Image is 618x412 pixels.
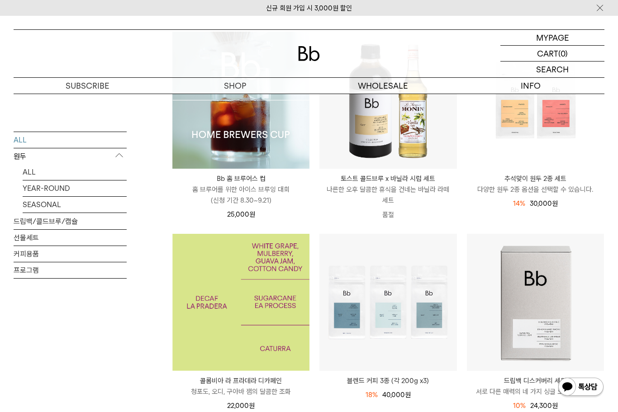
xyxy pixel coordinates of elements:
[319,173,456,184] p: 토스트 콜드브루 x 바닐라 시럽 세트
[500,30,604,46] a: MYPAGE
[172,173,309,206] a: Bb 홈 브루어스 컵 홈 브루어를 위한 아이스 브루잉 대회(신청 기간 8.30~9.21)
[249,402,255,410] span: 원
[172,375,309,397] a: 콜롬비아 라 프라데라 디카페인 청포도, 오디, 구아바 잼의 달콤한 조화
[14,246,127,261] a: 커피용품
[23,180,127,196] a: YEAR-ROUND
[227,210,255,218] span: 25,000
[14,78,162,94] a: SUBSCRIBE
[227,402,255,410] span: 22,000
[513,198,525,209] div: 14%
[172,184,309,206] p: 홈 브루어를 위한 아이스 브루잉 대회 (신청 기간 8.30~9.21)
[467,184,604,195] p: 다양한 원두 2종 옵션을 선택할 수 있습니다.
[309,78,457,94] p: WHOLESALE
[14,148,127,164] p: 원두
[172,375,309,386] p: 콜롬비아 라 프라데라 디카페인
[172,234,309,371] a: 콜롬비아 라 프라데라 디카페인
[467,375,604,397] a: 드립백 디스커버리 세트 서로 다른 매력의 네 가지 싱글 오리진 드립백
[319,184,456,206] p: 나른한 오후 달콤한 휴식을 건네는 바닐라 라떼 세트
[500,46,604,62] a: CART (0)
[536,62,569,77] p: SEARCH
[14,262,127,278] a: 프로그램
[530,199,558,208] span: 30,000
[298,46,320,61] img: 로고
[536,30,569,45] p: MYPAGE
[14,213,127,229] a: 드립백/콜드브루/캡슐
[405,391,411,399] span: 원
[319,206,456,224] p: 품절
[552,199,558,208] span: 원
[382,391,411,399] span: 40,000
[513,400,526,411] div: 10%
[172,32,309,169] img: Bb 홈 브루어스 컵
[249,210,255,218] span: 원
[467,234,604,371] img: 드립백 디스커버리 세트
[319,234,456,371] img: 블렌드 커피 3종 (각 200g x3)
[319,173,456,206] a: 토스트 콜드브루 x 바닐라 시럽 세트 나른한 오후 달콤한 휴식을 건네는 바닐라 라떼 세트
[530,402,558,410] span: 24,300
[23,164,127,180] a: ALL
[266,4,352,12] a: 신규 회원 가입 시 3,000원 할인
[319,32,456,169] img: 토스트 콜드브루 x 바닐라 시럽 세트
[558,46,568,61] p: (0)
[319,375,456,386] a: 블렌드 커피 3종 (각 200g x3)
[172,173,309,184] p: Bb 홈 브루어스 컵
[14,229,127,245] a: 선물세트
[467,173,604,184] p: 추석맞이 원두 2종 세트
[172,234,309,371] img: 1000001187_add2_054.jpg
[467,173,604,195] a: 추석맞이 원두 2종 세트 다양한 원두 2종 옵션을 선택할 수 있습니다.
[557,377,604,398] img: 카카오톡 채널 1:1 채팅 버튼
[537,46,558,61] p: CART
[457,78,605,94] p: INFO
[23,196,127,212] a: SEASONAL
[366,389,378,400] div: 18%
[14,132,127,147] a: ALL
[467,386,604,397] p: 서로 다른 매력의 네 가지 싱글 오리진 드립백
[172,386,309,397] p: 청포도, 오디, 구아바 잼의 달콤한 조화
[552,402,558,410] span: 원
[467,375,604,386] p: 드립백 디스커버리 세트
[467,32,604,169] img: 추석맞이 원두 2종 세트
[162,78,309,94] a: SHOP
